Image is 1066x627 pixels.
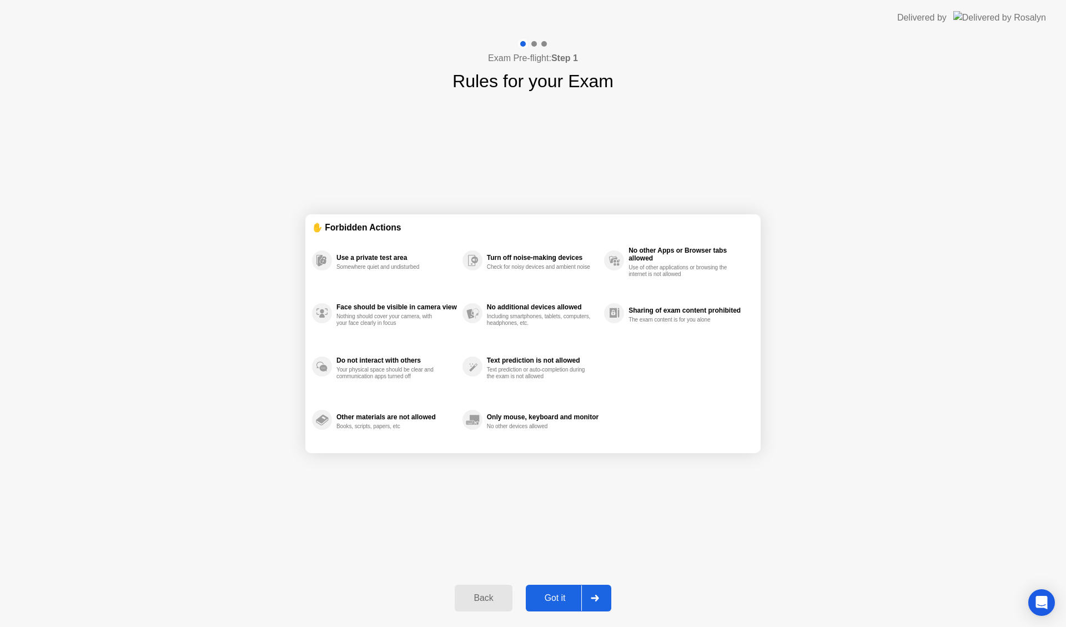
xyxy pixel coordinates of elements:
[487,303,599,311] div: No additional devices allowed
[336,313,441,327] div: Nothing should cover your camera, with your face clearly in focus
[487,264,592,270] div: Check for noisy devices and ambient noise
[336,254,457,262] div: Use a private test area
[628,264,733,278] div: Use of other applications or browsing the internet is not allowed
[953,11,1046,24] img: Delivered by Rosalyn
[526,585,611,611] button: Got it
[336,264,441,270] div: Somewhere quiet and undisturbed
[487,367,592,380] div: Text prediction or auto-completion during the exam is not allowed
[487,357,599,364] div: Text prediction is not allowed
[487,313,592,327] div: Including smartphones, tablets, computers, headphones, etc.
[336,423,441,430] div: Books, scripts, papers, etc
[336,413,457,421] div: Other materials are not allowed
[488,52,578,65] h4: Exam Pre-flight:
[628,307,748,314] div: Sharing of exam content prohibited
[312,221,754,234] div: ✋ Forbidden Actions
[455,585,512,611] button: Back
[551,53,578,63] b: Step 1
[628,317,733,323] div: The exam content is for you alone
[452,68,614,94] h1: Rules for your Exam
[487,254,599,262] div: Turn off noise-making devices
[487,423,592,430] div: No other devices allowed
[1028,589,1055,616] div: Open Intercom Messenger
[529,593,581,603] div: Got it
[458,593,509,603] div: Back
[336,367,441,380] div: Your physical space should be clear and communication apps turned off
[336,357,457,364] div: Do not interact with others
[336,303,457,311] div: Face should be visible in camera view
[897,11,947,24] div: Delivered by
[487,413,599,421] div: Only mouse, keyboard and monitor
[628,247,748,262] div: No other Apps or Browser tabs allowed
